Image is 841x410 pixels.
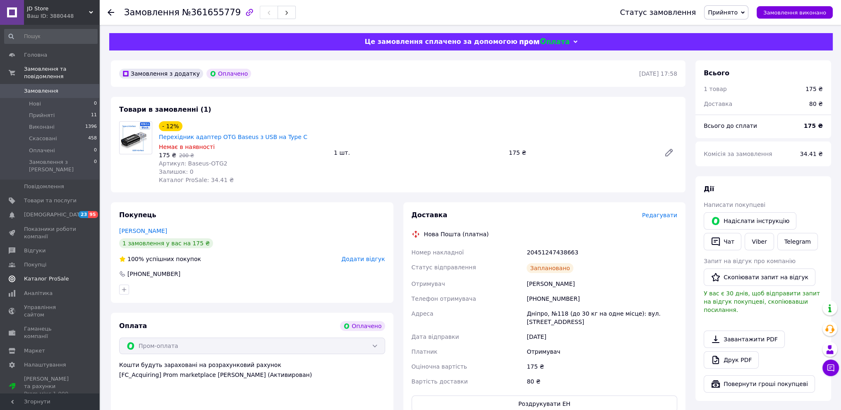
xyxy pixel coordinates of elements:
div: Замовлення з додатку [119,69,203,79]
div: [DATE] [525,329,679,344]
button: Чат з покупцем [822,360,839,376]
span: Адреса [412,310,434,317]
span: Нові [29,100,41,108]
span: 11 [91,112,97,119]
div: [PHONE_NUMBER] [525,291,679,306]
img: evopay logo [520,38,569,46]
span: У вас є 30 днів, щоб відправити запит на відгук покупцеві, скопіювавши посилання. [704,290,820,313]
div: Отримувач [525,344,679,359]
span: Вартість доставки [412,378,468,385]
img: Перехідник адаптер OTG Baseus з USB на Type C [121,122,151,154]
button: Скопіювати запит на відгук [704,269,815,286]
button: Замовлення виконано [757,6,833,19]
input: Пошук [4,29,98,44]
span: Товари в замовленні (1) [119,105,211,113]
span: Це замовлення сплачено за допомогою [364,38,517,46]
span: Маркет [24,347,45,355]
a: Viber [745,233,774,250]
div: Prom мікс 1 000 [24,390,77,398]
a: Перехідник адаптер OTG Baseus з USB на Type C [159,134,307,140]
span: Оціночна вартість [412,363,467,370]
span: 34.41 ₴ [800,151,823,157]
div: Кошти будуть зараховані на розрахунковий рахунок [119,361,385,379]
div: 1 замовлення у вас на 175 ₴ [119,238,213,248]
span: Комісія за замовлення [704,151,772,157]
span: Скасовані [29,135,57,142]
span: Запит на відгук про компанію [704,258,795,264]
div: 175 ₴ [525,359,679,374]
span: Каталог ProSale: 34.41 ₴ [159,177,234,183]
span: 458 [88,135,97,142]
div: Дніпро, №118 (до 30 кг на одне місце): вул. [STREET_ADDRESS] [525,306,679,329]
span: Доставка [412,211,448,219]
span: Замовлення та повідомлення [24,65,99,80]
span: Статус відправлення [412,264,476,271]
div: 175 ₴ [805,85,823,93]
div: Заплановано [527,263,573,273]
span: Покупець [119,211,156,219]
span: 100% [127,256,144,262]
div: Статус замовлення [620,8,696,17]
button: Повернути гроші покупцеві [704,375,815,393]
div: [PERSON_NAME] [525,276,679,291]
span: Прийняті [29,112,55,119]
span: Номер накладної [412,249,464,256]
span: 0 [94,147,97,154]
span: Телефон отримувача [412,295,476,302]
span: Всього до сплати [704,122,757,129]
div: 80 ₴ [804,95,828,113]
span: Головна [24,51,47,59]
div: 80 ₴ [525,374,679,389]
div: - 12% [159,121,182,131]
a: Telegram [777,233,818,250]
div: Нова Пошта (платна) [422,230,491,238]
span: JD Store [27,5,89,12]
span: Оплачені [29,147,55,154]
span: Аналітика [24,290,53,297]
div: [PHONE_NUMBER] [127,270,181,278]
b: 175 ₴ [804,122,823,129]
div: Оплачено [206,69,251,79]
a: Друк PDF [704,351,759,369]
span: Дата відправки [412,333,459,340]
button: Надіслати інструкцію [704,212,796,230]
span: 0 [94,158,97,173]
span: 0 [94,100,97,108]
a: Завантажити PDF [704,331,785,348]
button: Чат [704,233,741,250]
span: 1396 [85,123,97,131]
span: Покупці [24,261,46,269]
span: Гаманець компанії [24,325,77,340]
span: Товари та послуги [24,197,77,204]
span: Показники роботи компанії [24,225,77,240]
span: Виконані [29,123,55,131]
div: 20451247438663 [525,245,679,260]
span: 175 ₴ [159,152,176,158]
span: Артикул: Baseus-OTG2 [159,160,228,167]
span: Отримувач [412,281,445,287]
span: Замовлення виконано [763,10,826,16]
span: [DEMOGRAPHIC_DATA] [24,211,85,218]
div: Оплачено [340,321,385,331]
span: Всього [704,69,729,77]
span: Повідомлення [24,183,64,190]
div: Повернутися назад [108,8,114,17]
span: Замовлення з [PERSON_NAME] [29,158,94,173]
span: Редагувати [642,212,677,218]
span: Відгуки [24,247,46,254]
div: 175 ₴ [506,147,657,158]
div: [FC_Acquiring] Prom marketplace [PERSON_NAME] (Активирован) [119,371,385,379]
a: Редагувати [661,144,677,161]
span: Доставка [704,101,732,107]
time: [DATE] 17:58 [639,70,677,77]
span: Налаштування [24,361,66,369]
span: №361655779 [182,7,241,17]
a: [PERSON_NAME] [119,228,167,234]
span: Залишок: 0 [159,168,194,175]
div: Ваш ID: 3880448 [27,12,99,20]
span: Додати відгук [341,256,385,262]
span: Оплата [119,322,147,330]
div: успішних покупок [119,255,201,263]
span: Каталог ProSale [24,275,69,283]
span: [PERSON_NAME] та рахунки [24,375,77,398]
